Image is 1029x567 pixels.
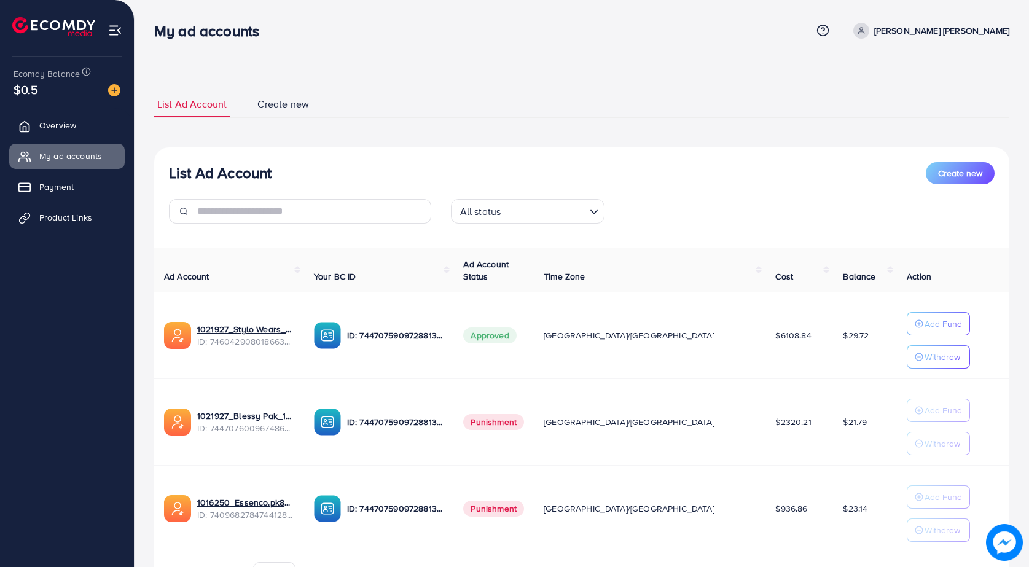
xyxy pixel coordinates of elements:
[347,501,444,516] p: ID: 7447075909728813072
[926,162,995,184] button: Create new
[843,329,869,342] span: $29.72
[257,97,309,111] span: Create new
[154,22,269,40] h3: My ad accounts
[197,323,294,335] a: 1021927_Stylo Wears_1737016512530
[925,490,962,504] p: Add Fund
[197,410,294,422] a: 1021927_Blessy Pak_1733907511812
[907,345,970,369] button: Withdraw
[451,199,604,224] div: Search for option
[108,23,122,37] img: menu
[9,144,125,168] a: My ad accounts
[544,416,714,428] span: [GEOGRAPHIC_DATA]/[GEOGRAPHIC_DATA]
[544,502,714,515] span: [GEOGRAPHIC_DATA]/[GEOGRAPHIC_DATA]
[463,258,509,283] span: Ad Account Status
[197,323,294,348] div: <span class='underline'>1021927_Stylo Wears_1737016512530</span></br>7460429080186634241
[463,414,524,430] span: Punishment
[9,113,125,138] a: Overview
[775,270,793,283] span: Cost
[988,526,1021,559] img: image
[12,17,95,36] img: logo
[544,270,585,283] span: Time Zone
[9,205,125,230] a: Product Links
[197,496,294,522] div: <span class='underline'>1016250_Essenco.pk8_1725201216863</span></br>7409682784744128513
[874,23,1009,38] p: [PERSON_NAME] [PERSON_NAME]
[169,164,272,182] h3: List Ad Account
[775,329,811,342] span: $6108.84
[39,119,76,131] span: Overview
[907,485,970,509] button: Add Fund
[197,496,294,509] a: 1016250_Essenco.pk8_1725201216863
[458,203,504,221] span: All status
[907,432,970,455] button: Withdraw
[843,416,867,428] span: $21.79
[843,270,875,283] span: Balance
[907,399,970,422] button: Add Fund
[925,523,960,538] p: Withdraw
[925,350,960,364] p: Withdraw
[39,211,92,224] span: Product Links
[907,312,970,335] button: Add Fund
[164,409,191,436] img: ic-ads-acc.e4c84228.svg
[14,80,39,98] span: $0.5
[775,416,811,428] span: $2320.21
[314,409,341,436] img: ic-ba-acc.ded83a64.svg
[314,495,341,522] img: ic-ba-acc.ded83a64.svg
[108,84,120,96] img: image
[314,322,341,349] img: ic-ba-acc.ded83a64.svg
[938,167,982,179] span: Create new
[925,403,962,418] p: Add Fund
[907,270,931,283] span: Action
[164,495,191,522] img: ic-ads-acc.e4c84228.svg
[347,328,444,343] p: ID: 7447075909728813072
[843,502,867,515] span: $23.14
[848,23,1009,39] a: [PERSON_NAME] [PERSON_NAME]
[925,316,962,331] p: Add Fund
[463,501,524,517] span: Punishment
[347,415,444,429] p: ID: 7447075909728813072
[197,410,294,435] div: <span class='underline'>1021927_Blessy Pak_1733907511812</span></br>7447076009674866705
[197,509,294,521] span: ID: 7409682784744128513
[39,150,102,162] span: My ad accounts
[314,270,356,283] span: Your BC ID
[907,518,970,542] button: Withdraw
[164,270,209,283] span: Ad Account
[775,502,807,515] span: $936.86
[544,329,714,342] span: [GEOGRAPHIC_DATA]/[GEOGRAPHIC_DATA]
[463,327,516,343] span: Approved
[14,68,80,80] span: Ecomdy Balance
[504,200,584,221] input: Search for option
[157,97,227,111] span: List Ad Account
[197,422,294,434] span: ID: 7447076009674866705
[9,174,125,199] a: Payment
[197,335,294,348] span: ID: 7460429080186634241
[39,181,74,193] span: Payment
[164,322,191,349] img: ic-ads-acc.e4c84228.svg
[925,436,960,451] p: Withdraw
